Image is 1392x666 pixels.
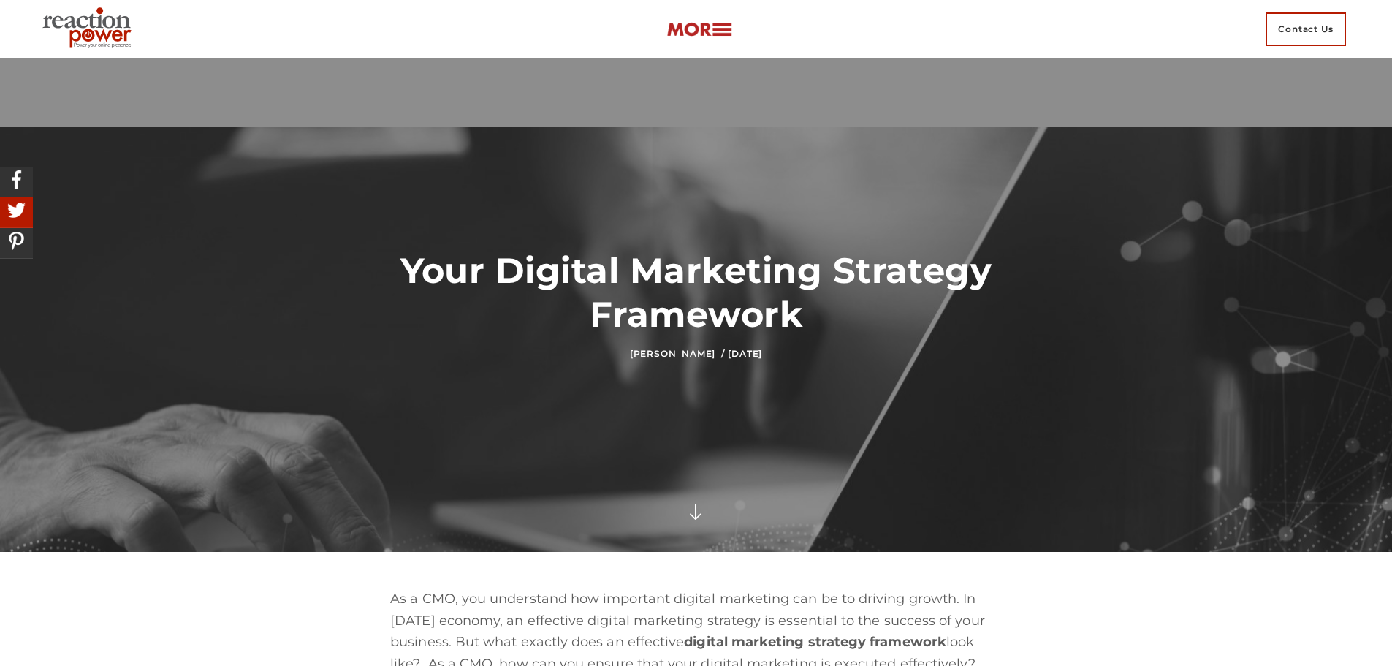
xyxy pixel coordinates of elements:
img: Share On Twitter [4,197,29,223]
span: Contact Us [1266,12,1346,46]
b: digital marketing strategy framework [684,634,946,650]
img: Share On Facebook [4,167,29,192]
img: more-btn.png [666,21,732,38]
h1: Your Digital Marketing Strategy Framework [390,249,1002,336]
time: [DATE] [728,348,762,359]
img: Share On Pinterest [4,228,29,254]
img: Executive Branding | Personal Branding Agency [37,3,142,56]
a: [PERSON_NAME] / [630,348,725,359]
